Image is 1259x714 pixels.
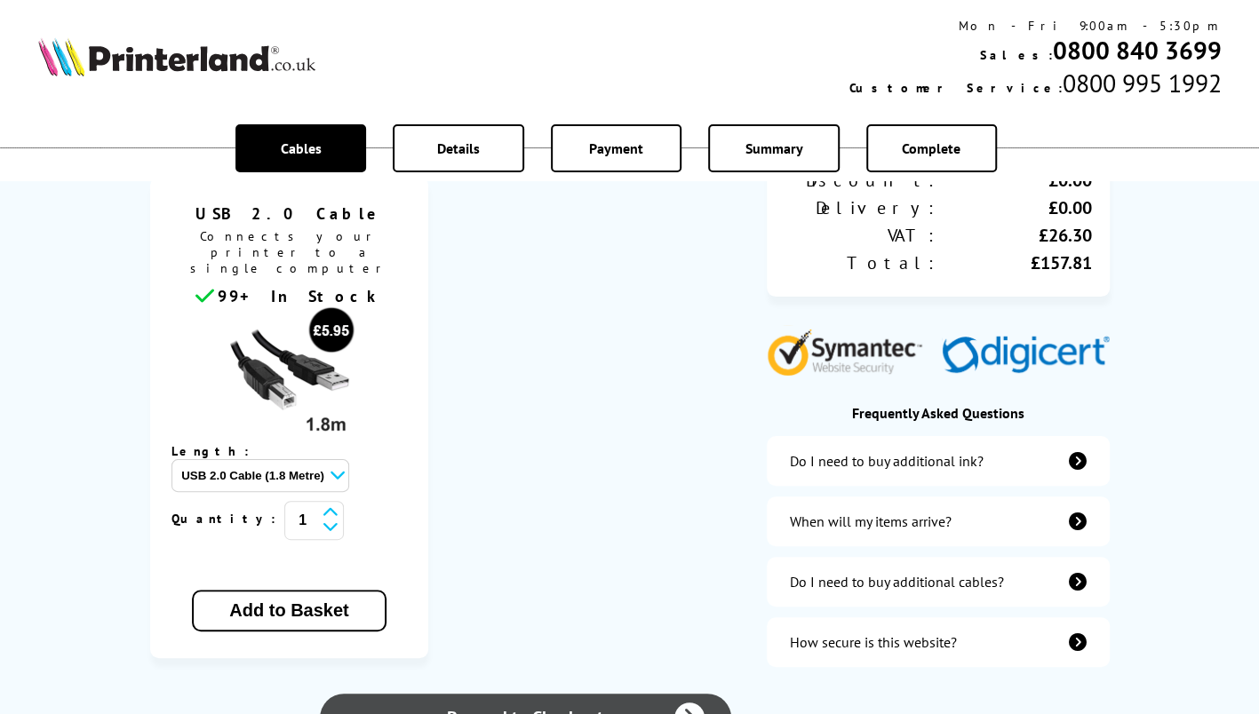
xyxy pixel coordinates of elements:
[163,203,416,224] span: USB 2.0 Cable
[785,251,938,274] div: Total:
[938,196,1092,219] div: £0.00
[902,139,960,157] span: Complete
[1063,67,1222,99] span: 0800 995 1992
[849,80,1063,96] span: Customer Service:
[938,224,1092,247] div: £26.30
[38,37,315,76] img: Printerland Logo
[767,496,1110,546] a: items-arrive
[589,139,643,157] span: Payment
[767,404,1110,422] div: Frequently Asked Questions
[767,325,935,376] img: Symantec Website Security
[790,573,1004,591] div: Do I need to buy additional cables?
[938,251,1092,274] div: £157.81
[790,512,952,530] div: When will my items arrive?
[767,617,1110,667] a: secure-website
[171,443,267,459] span: Length:
[437,139,480,157] span: Details
[222,306,355,440] img: usb cable
[159,224,420,285] span: Connects your printer to a single computer
[790,633,957,651] div: How secure is this website?
[980,47,1053,63] span: Sales:
[767,557,1110,607] a: additional-cables
[767,436,1110,486] a: additional-ink
[1053,34,1222,67] a: 0800 840 3699
[745,139,802,157] span: Summary
[849,18,1222,34] div: Mon - Fri 9:00am - 5:30pm
[785,224,938,247] div: VAT:
[171,511,284,527] span: Quantity:
[790,452,984,470] div: Do I need to buy additional ink?
[281,139,322,157] span: Cables
[192,590,386,631] button: Add to Basket
[785,196,938,219] div: Delivery:
[942,336,1110,376] img: Digicert
[218,286,383,306] span: 99+ In Stock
